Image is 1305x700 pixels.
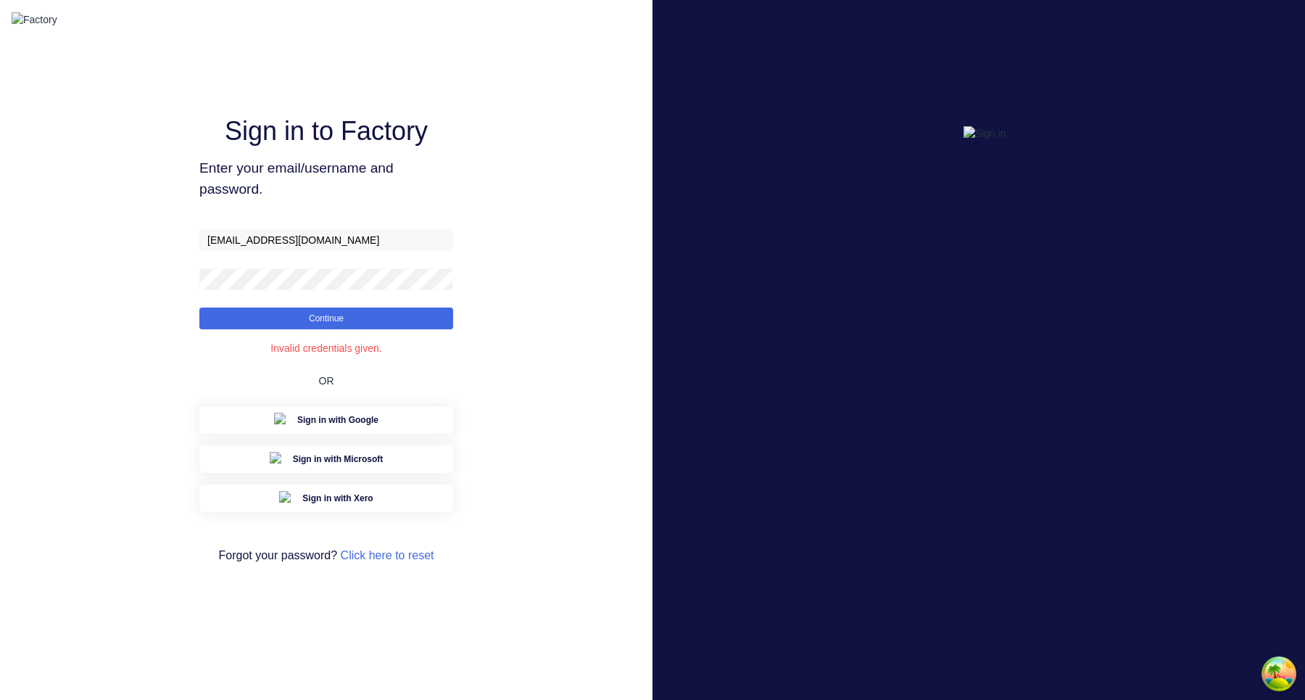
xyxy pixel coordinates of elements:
[199,308,453,329] button: Continue
[218,547,434,564] span: Forgot your password?
[341,549,434,561] a: Click here to reset
[199,229,453,251] input: Email/Username
[199,158,453,200] span: Enter your email/username and password.
[270,341,381,356] div: Invalid credentials given.
[270,452,284,466] img: Microsoft Sign in
[297,413,378,427] span: Sign in with Google
[302,492,373,505] span: Sign in with Xero
[12,12,57,28] img: Factory
[274,413,289,427] img: Google Sign in
[225,115,428,147] h1: Sign in to Factory
[319,356,334,406] div: OR
[964,126,1006,141] img: Sign in
[1264,659,1293,688] button: Open Tanstack query devtools
[199,406,453,434] button: Google Sign inSign in with Google
[293,453,384,466] span: Sign in with Microsoft
[199,485,453,512] button: Xero Sign inSign in with Xero
[199,445,453,473] button: Microsoft Sign inSign in with Microsoft
[279,491,294,506] img: Xero Sign in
